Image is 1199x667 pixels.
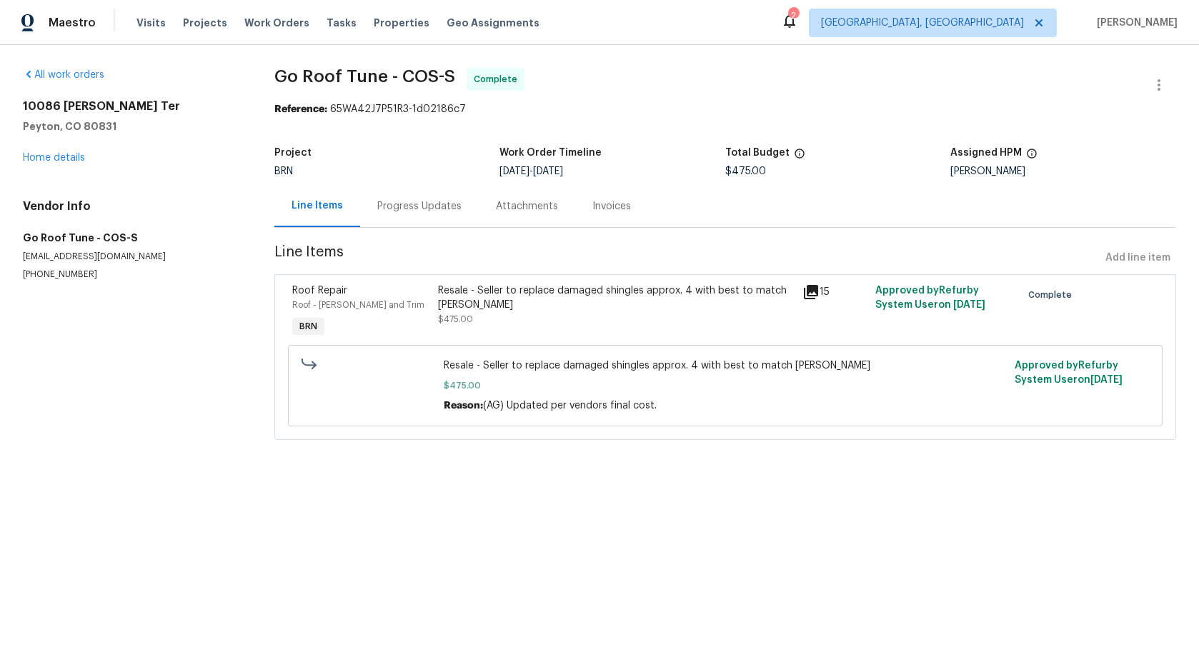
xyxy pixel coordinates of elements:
a: All work orders [23,70,104,80]
span: Geo Assignments [447,16,539,30]
div: [PERSON_NAME] [950,166,1176,176]
span: Line Items [274,245,1100,271]
span: Maestro [49,16,96,30]
h5: Project [274,148,312,158]
h5: Assigned HPM [950,148,1022,158]
span: Visits [136,16,166,30]
div: Line Items [292,199,343,213]
b: Reference: [274,104,327,114]
span: $475.00 [444,378,1006,393]
h4: Vendor Info [23,199,240,214]
span: The hpm assigned to this work order. [1026,148,1038,166]
h2: 10086 [PERSON_NAME] Ter [23,99,240,114]
h5: Total Budget [725,148,790,158]
span: - [499,166,563,176]
span: [DATE] [499,166,529,176]
span: [DATE] [1090,375,1123,385]
div: 65WA42J7P51R3-1d02186c7 [274,102,1176,116]
span: $475.00 [438,315,473,324]
div: Progress Updates [377,199,462,214]
a: Home details [23,153,85,163]
span: Tasks [327,18,357,28]
p: [PHONE_NUMBER] [23,269,240,281]
span: Resale - Seller to replace damaged shingles approx. 4 with best to match [PERSON_NAME] [444,358,1006,373]
span: [PERSON_NAME] [1091,16,1178,30]
span: [GEOGRAPHIC_DATA], [GEOGRAPHIC_DATA] [821,16,1024,30]
span: [DATE] [533,166,563,176]
span: BRN [274,166,293,176]
span: The total cost of line items that have been proposed by Opendoor. This sum includes line items th... [794,148,805,166]
div: Resale - Seller to replace damaged shingles approx. 4 with best to match [PERSON_NAME] [438,284,794,312]
span: Projects [183,16,227,30]
span: Work Orders [244,16,309,30]
span: Roof - [PERSON_NAME] and Trim [292,301,424,309]
div: Attachments [496,199,558,214]
span: [DATE] [953,300,985,310]
span: Reason: [444,401,483,411]
p: [EMAIL_ADDRESS][DOMAIN_NAME] [23,251,240,263]
h5: Work Order Timeline [499,148,602,158]
span: Complete [1028,288,1078,302]
span: $475.00 [725,166,766,176]
span: Go Roof Tune - COS-S [274,68,455,85]
h5: Go Roof Tune - COS-S [23,231,240,245]
span: BRN [294,319,323,333]
span: Approved by Refurby System User on [875,286,985,310]
div: Invoices [592,199,631,214]
span: (AG) Updated per vendors final cost. [483,401,657,411]
div: 2 [788,9,798,23]
span: Roof Repair [292,286,347,296]
span: Complete [474,72,523,86]
h5: Peyton, CO 80831 [23,119,240,134]
div: 15 [802,284,867,301]
span: Properties [374,16,429,30]
span: Approved by Refurby System User on [1015,361,1123,385]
